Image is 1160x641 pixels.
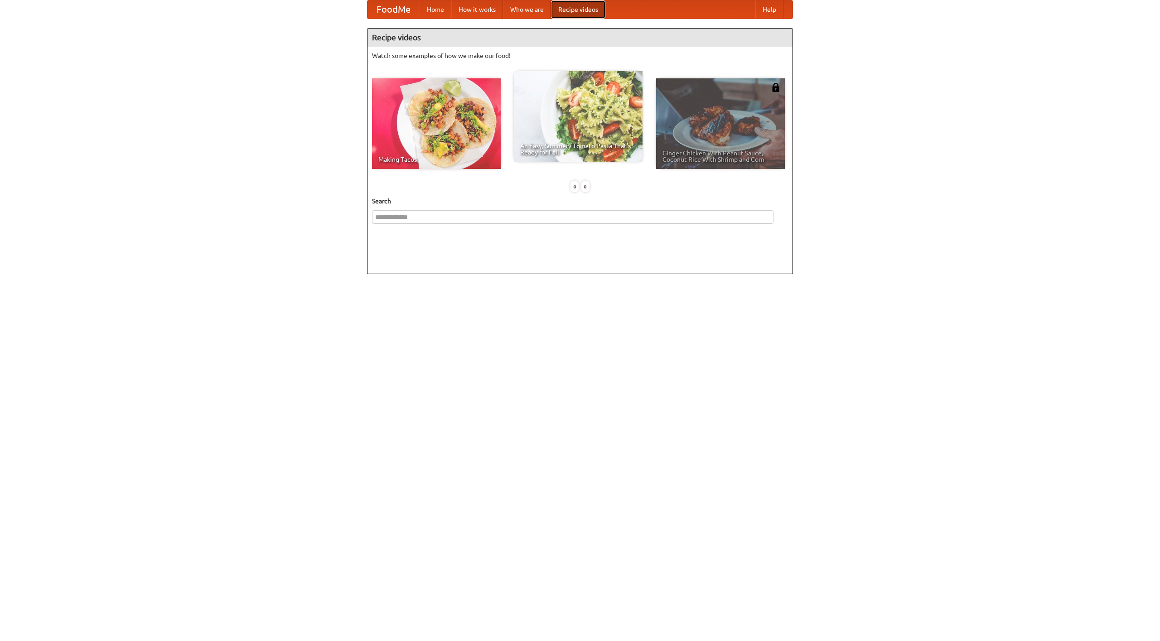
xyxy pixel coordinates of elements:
a: Recipe videos [551,0,605,19]
a: Making Tacos [372,78,501,169]
a: Home [420,0,451,19]
p: Watch some examples of how we make our food! [372,51,788,60]
span: Making Tacos [378,156,494,163]
h5: Search [372,197,788,206]
a: An Easy, Summery Tomato Pasta That's Ready for Fall [514,71,643,162]
a: Who we are [503,0,551,19]
a: FoodMe [367,0,420,19]
img: 483408.png [771,83,780,92]
a: How it works [451,0,503,19]
div: « [570,181,579,192]
a: Help [755,0,783,19]
span: An Easy, Summery Tomato Pasta That's Ready for Fall [520,143,636,155]
h4: Recipe videos [367,29,793,47]
div: » [581,181,590,192]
